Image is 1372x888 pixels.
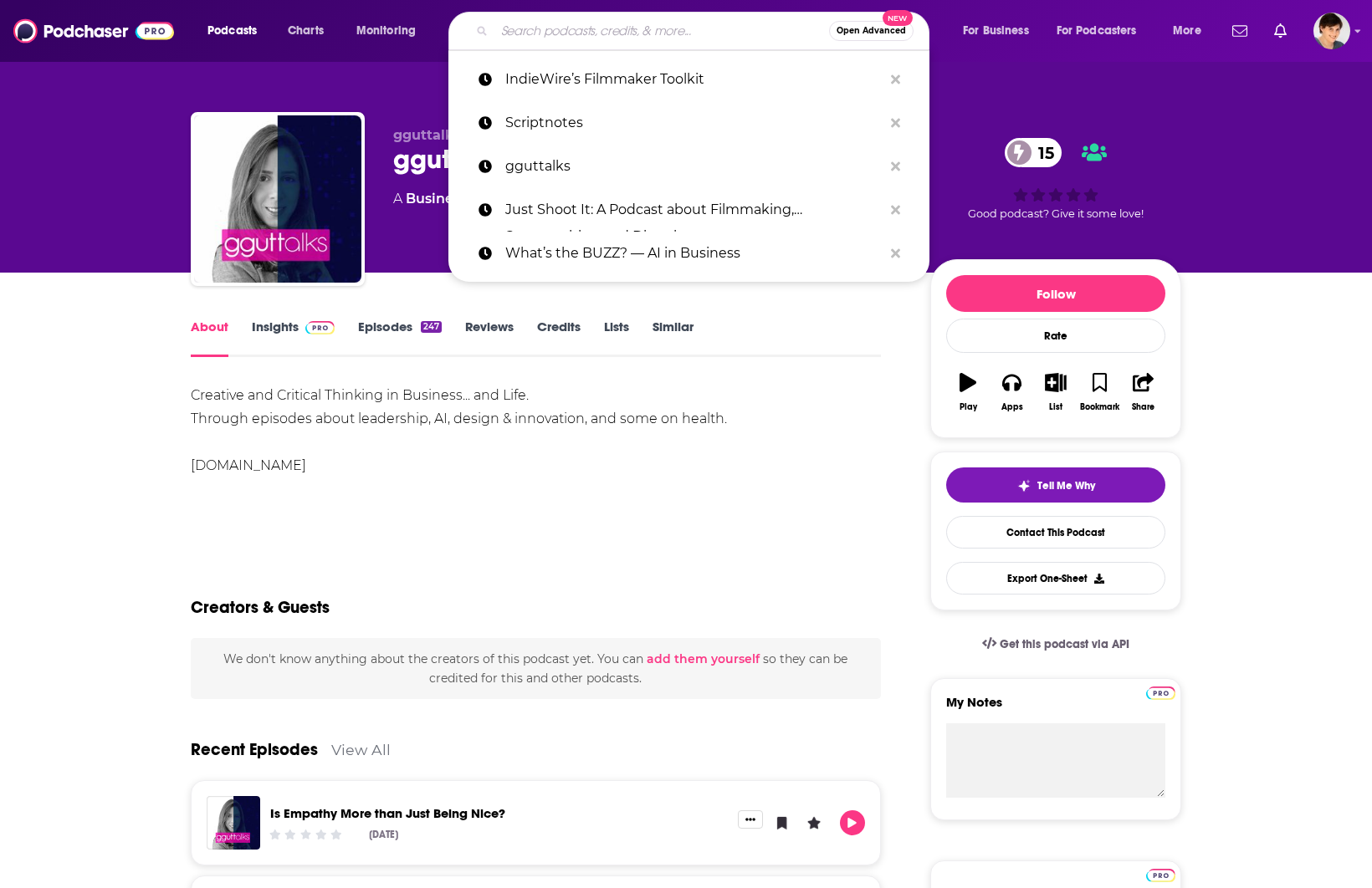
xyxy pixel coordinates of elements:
img: gguttalks [194,115,361,283]
button: Follow [946,275,1165,312]
button: open menu [345,18,438,44]
span: More [1173,19,1201,43]
a: Scriptnotes [448,101,929,145]
div: Play [960,402,977,412]
a: Business [406,191,467,207]
a: View All [331,741,391,758]
a: Show notifications dropdown [1226,17,1254,45]
div: A podcast [393,189,626,209]
a: Lists [604,319,629,357]
a: gguttalks [448,145,929,188]
button: add them yourself [647,652,760,666]
button: Apps [990,362,1033,422]
button: open menu [1161,18,1222,44]
div: List [1049,402,1062,412]
label: My Notes [946,694,1165,723]
a: Pro website [1146,866,1175,882]
img: Podchaser Pro [1146,869,1175,882]
button: Show More Button [738,810,763,829]
span: Get this podcast via API [1000,637,1129,651]
div: Community Rating: 0 out of 5 [268,828,344,840]
a: Just Shoot It: A Podcast about Filmmaking, Screenwriting and Directing [448,188,929,232]
p: Just Shoot It: A Podcast about Filmmaking, Screenwriting and Directing [505,188,883,232]
a: InsightsPodchaser Pro [252,319,335,357]
button: Play [946,362,990,422]
button: open menu [196,18,279,44]
img: Podchaser Pro [1146,686,1175,700]
span: Podcasts [207,19,257,43]
a: Get this podcast via API [969,624,1143,665]
img: tell me why sparkle [1017,479,1031,492]
a: What’s the BUZZ? — AI in Business [448,232,929,275]
span: 15 [1021,138,1062,167]
button: Leave a Rating [801,810,827,835]
div: Bookmark [1080,402,1119,412]
button: open menu [1046,18,1161,44]
button: Open AdvancedNew [829,21,914,41]
img: Podchaser Pro [305,321,335,334]
a: Recent Episodes [191,739,318,760]
button: Play [840,810,865,835]
div: 247 [421,321,442,333]
a: Pro website [1146,684,1175,700]
p: IndieWire’s Filmmaker Toolkit [505,58,883,101]
a: Similar [653,319,694,357]
a: [DOMAIN_NAME] [191,457,306,473]
span: Logged in as bethwouldknow [1313,13,1350,49]
a: Show notifications dropdown [1267,17,1293,45]
h2: Creators & Guests [191,597,330,618]
div: Apps [1001,402,1023,412]
a: Is Empathy More than Just Being Nice? [270,805,505,821]
span: gguttalks podcast [393,127,522,143]
button: Bookmark Episode [770,810,795,835]
a: IndieWire’s Filmmaker Toolkit [448,58,929,101]
div: [DATE] [369,829,398,840]
button: tell me why sparkleTell Me Why [946,467,1165,503]
span: Monitoring [356,19,416,43]
button: List [1034,362,1078,422]
a: Charts [277,18,334,44]
button: Export One-Sheet [946,562,1165,595]
div: Creative and Critical Thinking in Business... and Life. Through episodes about leadership, AI, de... [191,384,881,477]
span: We don't know anything about the creators of this podcast yet . You can so they can be credited f... [223,651,847,685]
a: Contact This Podcast [946,516,1165,549]
a: Reviews [465,319,514,357]
p: Scriptnotes [505,101,883,145]
button: open menu [951,18,1050,44]
div: Rate [946,319,1165,353]
button: Bookmark [1078,362,1121,422]
span: Open Advanced [837,27,906,35]
div: 15Good podcast? Give it some love! [930,127,1181,231]
a: Credits [537,319,581,357]
div: Share [1132,402,1154,412]
p: gguttalks [505,145,883,188]
a: Episodes247 [358,319,442,357]
span: New [883,10,913,26]
span: Good podcast? Give it some love! [968,207,1144,220]
div: Search podcasts, credits, & more... [464,12,945,50]
p: What’s the BUZZ? — AI in Business [505,232,883,275]
img: User Profile [1313,13,1350,49]
img: Podchaser - Follow, Share and Rate Podcasts [13,15,174,47]
span: Tell Me Why [1037,479,1095,492]
img: Is Empathy More than Just Being Nice? [207,796,260,850]
span: For Business [963,19,1029,43]
button: Share [1122,362,1165,422]
button: Show profile menu [1313,13,1350,49]
span: For Podcasters [1057,19,1137,43]
a: 15 [1005,138,1062,167]
input: Search podcasts, credits, & more... [494,18,829,44]
a: About [191,319,228,357]
span: Charts [288,19,324,43]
